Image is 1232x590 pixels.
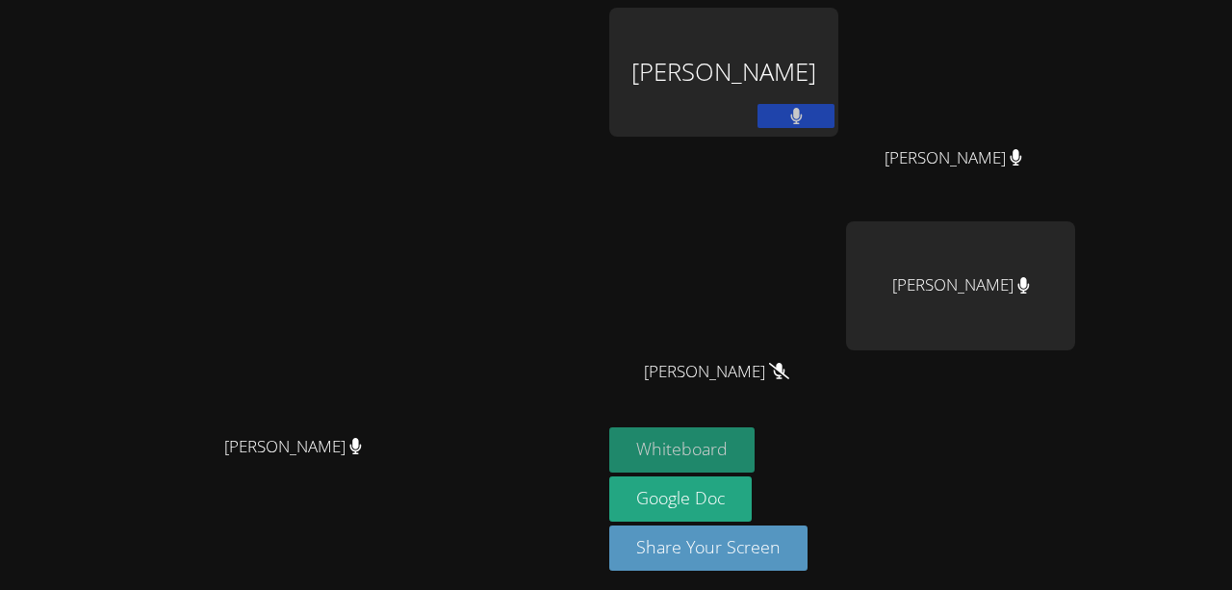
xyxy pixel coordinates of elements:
div: [PERSON_NAME] [609,8,838,137]
span: [PERSON_NAME] [644,358,789,386]
button: Whiteboard [609,427,755,473]
span: [PERSON_NAME] [885,144,1022,172]
div: [PERSON_NAME] [846,221,1075,350]
button: Share Your Screen [609,526,808,571]
a: Google Doc [609,476,752,522]
span: [PERSON_NAME] [224,433,362,461]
